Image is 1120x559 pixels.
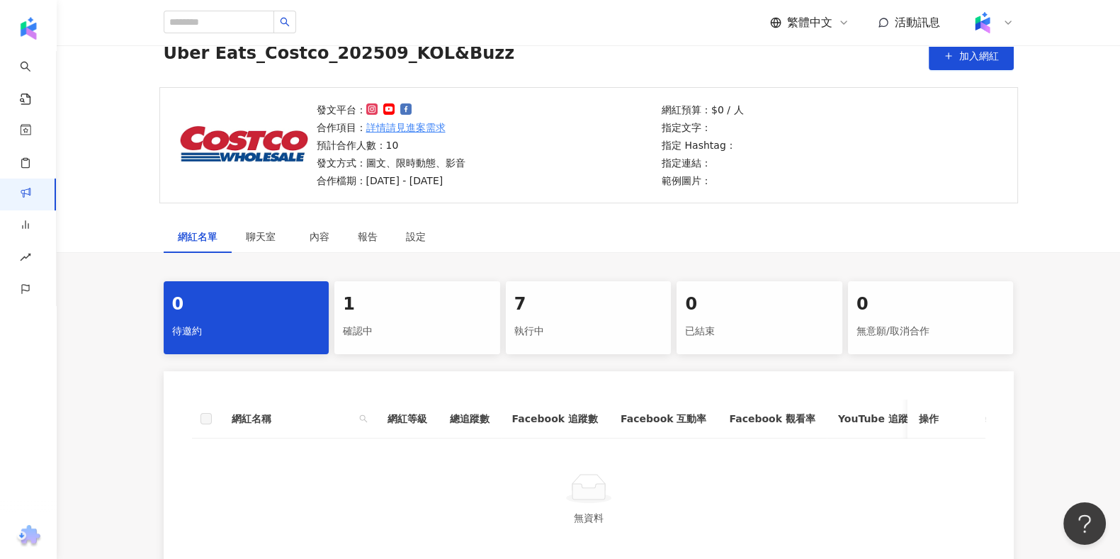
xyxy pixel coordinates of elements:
[317,120,465,135] p: 合作項目：
[343,293,492,317] div: 1
[895,16,940,29] span: 活動訊息
[662,173,743,188] p: 範例圖片：
[685,293,834,317] div: 0
[174,107,312,183] img: 詳情請見進案需求
[685,320,834,344] div: 已結束
[317,102,465,118] p: 發文平台：
[15,525,43,548] img: chrome extension
[662,155,743,171] p: 指定連結：
[662,120,743,135] p: 指定文字：
[20,51,48,106] a: search
[787,15,832,30] span: 繁體中文
[358,229,378,244] div: 報告
[172,293,321,317] div: 0
[662,102,743,118] p: 網紅預算：$0 / 人
[662,137,743,153] p: 指定 Hashtag：
[317,173,465,188] p: 合作檔期：[DATE] - [DATE]
[172,320,321,344] div: 待邀約
[310,229,329,244] div: 內容
[856,293,1005,317] div: 0
[164,42,515,70] span: Uber Eats_Costco_202509_KOL&Buzz
[514,320,663,344] div: 執行中
[317,137,465,153] p: 預計合作人數：10
[969,9,996,36] img: Kolr%20app%20icon%20%281%29.png
[20,243,31,275] span: rise
[343,320,492,344] div: 確認中
[501,400,609,439] th: Facebook 追蹤數
[317,155,465,171] p: 發文方式：圖文、限時動態、影音
[514,293,663,317] div: 7
[439,400,501,439] th: 總追蹤數
[406,229,426,244] div: 設定
[359,414,368,423] span: search
[246,232,281,242] span: 聊天室
[609,400,718,439] th: Facebook 互動率
[17,17,40,40] img: logo icon
[1063,502,1106,545] iframe: Help Scout Beacon - Open
[209,510,968,526] div: 無資料
[959,50,999,62] span: 加入網紅
[366,120,446,135] a: 詳情請見進案需求
[929,42,1014,70] button: 加入網紅
[280,17,290,27] span: search
[856,320,1005,344] div: 無意願/取消合作
[718,400,826,439] th: Facebook 觀看率
[178,229,217,244] div: 網紅名單
[232,411,353,427] span: 網紅名稱
[827,400,929,439] th: YouTube 追蹤數
[356,408,370,429] span: search
[907,400,985,439] th: 操作
[376,400,439,439] th: 網紅等級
